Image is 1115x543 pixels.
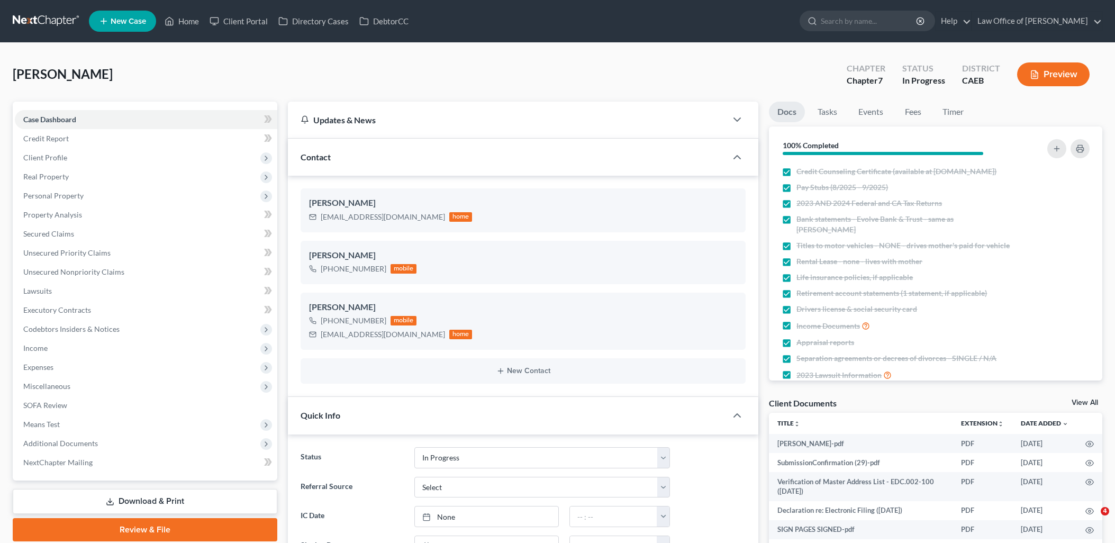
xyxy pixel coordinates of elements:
td: [DATE] [1012,453,1077,472]
span: 4 [1101,507,1109,515]
a: None [415,506,558,527]
a: Help [936,12,971,31]
span: Additional Documents [23,439,98,448]
a: Download & Print [13,489,277,514]
span: Personal Property [23,191,84,200]
span: Income Documents [796,321,860,331]
span: Income [23,343,48,352]
input: Search by name... [821,11,918,31]
td: PDF [953,520,1012,539]
span: Retirement account statements (1 statement, if applicable) [796,288,987,298]
span: Life insurance policies, if applicable [796,272,913,283]
span: Bank statements - Evolve Bank & Trust - same as [PERSON_NAME] [796,214,1010,235]
span: Real Property [23,172,69,181]
a: NextChapter Mailing [15,453,277,472]
div: home [449,330,473,339]
span: Unsecured Nonpriority Claims [23,267,124,276]
a: Property Analysis [15,205,277,224]
td: PDF [953,501,1012,520]
div: [PERSON_NAME] [309,249,738,262]
a: Date Added expand_more [1021,419,1068,427]
iframe: Intercom live chat [1079,507,1104,532]
span: 2023 Lawsuit Information [796,370,882,381]
span: SOFA Review [23,401,67,410]
span: Drivers license & social security card [796,304,917,314]
td: PDF [953,453,1012,472]
td: Verification of Master Address List - EDC.002-100 ([DATE]) [769,472,953,501]
td: [DATE] [1012,472,1077,501]
div: Client Documents [769,397,837,409]
td: [DATE] [1012,520,1077,539]
div: [EMAIL_ADDRESS][DOMAIN_NAME] [321,329,445,340]
a: Law Office of [PERSON_NAME] [972,12,1102,31]
a: Directory Cases [273,12,354,31]
td: [DATE] [1012,501,1077,520]
a: Executory Contracts [15,301,277,320]
a: Extensionunfold_more [961,419,1004,427]
a: Fees [896,102,930,122]
div: Status [902,62,945,75]
div: [PHONE_NUMBER] [321,264,386,274]
a: View All [1072,399,1098,406]
a: Case Dashboard [15,110,277,129]
span: Means Test [23,420,60,429]
span: Lawsuits [23,286,52,295]
div: In Progress [902,75,945,87]
a: Unsecured Priority Claims [15,243,277,263]
a: Review & File [13,518,277,541]
span: Titles to motor vehicles - NONE - drives mother's paid for vehicle [796,240,1010,251]
div: [PHONE_NUMBER] [321,315,386,326]
span: Secured Claims [23,229,74,238]
a: Unsecured Nonpriority Claims [15,263,277,282]
span: Client Profile [23,153,67,162]
span: Separation agreements or decrees of divorces - SINGLE / N/A [796,353,996,364]
div: [EMAIL_ADDRESS][DOMAIN_NAME] [321,212,445,222]
td: Declaration re: Electronic Filing ([DATE]) [769,501,953,520]
i: expand_more [1062,421,1068,427]
td: PDF [953,472,1012,501]
a: Secured Claims [15,224,277,243]
div: Chapter [847,75,885,87]
td: PDF [953,434,1012,453]
a: Events [850,102,892,122]
span: Rental Lease - none - lives with mother [796,256,922,267]
div: mobile [391,264,417,274]
td: [DATE] [1012,434,1077,453]
div: [PERSON_NAME] [309,301,738,314]
span: NextChapter Mailing [23,458,93,467]
label: Status [295,447,409,468]
span: Case Dashboard [23,115,76,124]
td: SIGN PAGES SIGNED-pdf [769,520,953,539]
span: Codebtors Insiders & Notices [23,324,120,333]
div: Updates & News [301,114,714,125]
span: Credit Report [23,134,69,143]
i: unfold_more [794,421,800,427]
span: Credit Counseling Certificate (available at [DOMAIN_NAME]) [796,166,996,177]
button: Preview [1017,62,1090,86]
button: New Contact [309,367,738,375]
div: CAEB [962,75,1000,87]
a: Home [159,12,204,31]
a: Timer [934,102,972,122]
span: Quick Info [301,410,340,420]
span: Unsecured Priority Claims [23,248,111,257]
td: SubmissionConfirmation (29)-pdf [769,453,953,472]
span: Executory Contracts [23,305,91,314]
i: unfold_more [998,421,1004,427]
span: [PERSON_NAME] [13,66,113,82]
label: IC Date [295,506,409,527]
label: Referral Source [295,477,409,498]
span: 7 [878,75,883,85]
div: home [449,212,473,222]
span: New Case [111,17,146,25]
span: Contact [301,152,331,162]
a: Docs [769,102,805,122]
strong: 100% Completed [783,141,839,150]
td: [PERSON_NAME]-pdf [769,434,953,453]
a: Credit Report [15,129,277,148]
a: DebtorCC [354,12,414,31]
span: 2023 AND 2024 Federal and CA Tax Returns [796,198,942,209]
a: Client Portal [204,12,273,31]
a: Lawsuits [15,282,277,301]
span: Miscellaneous [23,382,70,391]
